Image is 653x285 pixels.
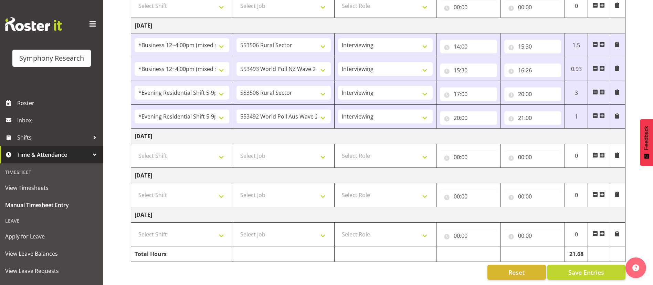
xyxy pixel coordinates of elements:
input: Click to select... [504,63,561,77]
a: View Timesheets [2,179,102,196]
input: Click to select... [440,0,497,14]
span: Inbox [17,115,100,125]
td: [DATE] [131,18,625,33]
input: Click to select... [504,190,561,203]
span: View Timesheets [5,183,98,193]
span: Feedback [643,126,650,150]
button: Feedback - Show survey [640,119,653,166]
a: Apply for Leave [2,228,102,245]
a: View Leave Requests [2,262,102,279]
td: 0 [565,223,588,246]
button: Save Entries [547,265,625,280]
td: 0.93 [565,57,588,81]
span: View Leave Balances [5,248,98,259]
span: Roster [17,98,100,108]
td: [DATE] [131,168,625,183]
span: View Leave Requests [5,266,98,276]
span: Reset [508,268,525,277]
span: Apply for Leave [5,231,98,242]
a: Manual Timesheet Entry [2,196,102,214]
a: View Leave Balances [2,245,102,262]
td: 3 [565,81,588,105]
input: Click to select... [504,229,561,243]
input: Click to select... [440,229,497,243]
span: Time & Attendance [17,150,89,160]
input: Click to select... [440,190,497,203]
input: Click to select... [440,150,497,164]
td: Total Hours [131,246,233,262]
div: Leave [2,214,102,228]
input: Click to select... [504,87,561,101]
td: [DATE] [131,207,625,223]
input: Click to select... [504,0,561,14]
span: Shifts [17,132,89,143]
input: Click to select... [504,40,561,53]
td: 1 [565,105,588,129]
span: Save Entries [568,268,604,277]
div: Symphony Research [19,53,84,63]
input: Click to select... [440,111,497,125]
button: Reset [487,265,546,280]
td: 0 [565,144,588,168]
div: Timesheet [2,165,102,179]
input: Click to select... [440,40,497,53]
input: Click to select... [440,87,497,101]
input: Click to select... [504,150,561,164]
img: help-xxl-2.png [632,264,639,271]
img: Rosterit website logo [5,17,62,31]
td: [DATE] [131,129,625,144]
span: Manual Timesheet Entry [5,200,98,210]
td: 1.5 [565,33,588,57]
input: Click to select... [504,111,561,125]
td: 0 [565,183,588,207]
td: 21.68 [565,246,588,262]
input: Click to select... [440,63,497,77]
